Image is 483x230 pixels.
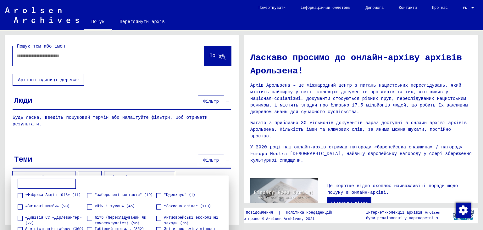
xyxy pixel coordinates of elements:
[95,204,135,208] font: «Ніч і туман» (45)
[456,203,471,218] img: Зміна згоди
[25,215,81,225] font: «Дивізія СС «Дірлевангер» (27)
[164,192,195,197] font: "Юденхаус" (1)
[25,192,81,197] font: «Фабрика-Акція 1943» (11)
[164,204,211,208] font: "Захисна опіка" (113)
[95,215,146,225] font: §175 (переслідуваний як гомосексуаліст) (26)
[164,215,218,225] font: Антиєврейські економічні заходи (76)
[25,204,70,208] font: «Змішані шлюби» (20)
[95,192,153,197] font: "заборонені контакти" (19)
